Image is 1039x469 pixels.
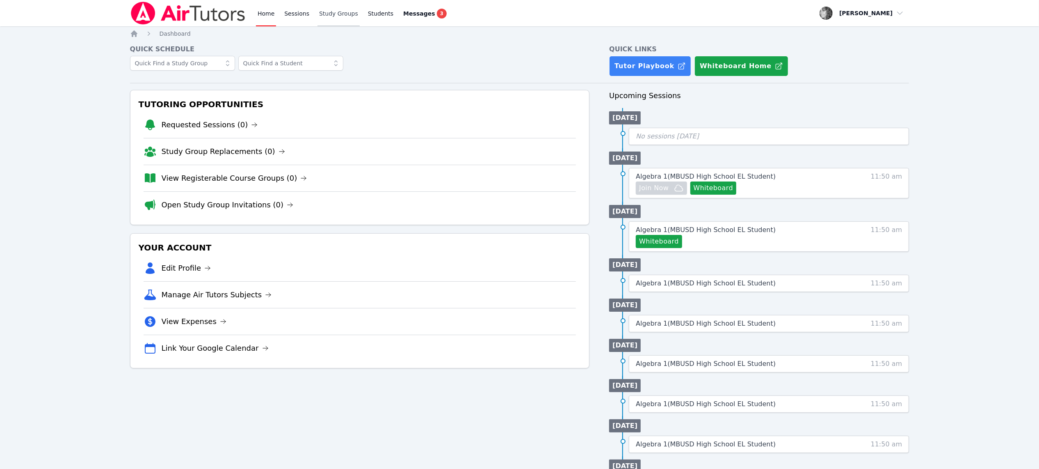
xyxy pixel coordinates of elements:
span: Algebra 1 ( MBUSD High School EL Student ) [636,320,776,327]
a: Requested Sessions (0) [162,119,258,131]
h3: Your Account [137,240,583,255]
a: Algebra 1(MBUSD High School EL Student) [636,278,776,288]
h3: Tutoring Opportunities [137,97,583,112]
li: [DATE] [609,111,641,124]
span: 11:50 am [871,319,902,329]
button: Whiteboard [690,182,737,195]
a: Algebra 1(MBUSD High School EL Student) [636,399,776,409]
a: Link Your Google Calendar [162,343,269,354]
span: 3 [437,9,447,18]
span: 11:50 am [871,278,902,288]
li: [DATE] [609,258,641,271]
span: Algebra 1 ( MBUSD High School EL Student ) [636,400,776,408]
li: [DATE] [609,152,641,165]
span: 11:50 am [871,225,902,248]
a: Edit Profile [162,262,211,274]
h4: Quick Links [609,44,909,54]
span: Algebra 1 ( MBUSD High School EL Student ) [636,279,776,287]
nav: Breadcrumb [130,30,909,38]
span: 11:50 am [871,172,902,195]
li: [DATE] [609,419,641,432]
a: Algebra 1(MBUSD High School EL Student) [636,172,776,182]
span: Dashboard [160,30,191,37]
a: Algebra 1(MBUSD High School EL Student) [636,319,776,329]
a: Study Group Replacements (0) [162,146,285,157]
input: Quick Find a Student [238,56,343,71]
span: Algebra 1 ( MBUSD High School EL Student ) [636,172,776,180]
button: Whiteboard [636,235,682,248]
a: View Registerable Course Groups (0) [162,172,307,184]
h3: Upcoming Sessions [609,90,909,101]
span: Join Now [639,183,669,193]
span: Messages [403,9,435,18]
li: [DATE] [609,339,641,352]
a: Tutor Playbook [609,56,691,76]
span: 11:50 am [871,439,902,449]
span: 11:50 am [871,399,902,409]
button: Join Now [636,182,687,195]
span: Algebra 1 ( MBUSD High School EL Student ) [636,360,776,368]
a: Manage Air Tutors Subjects [162,289,272,301]
a: Algebra 1(MBUSD High School EL Student) [636,225,776,235]
span: Algebra 1 ( MBUSD High School EL Student ) [636,226,776,234]
a: Algebra 1(MBUSD High School EL Student) [636,439,776,449]
li: [DATE] [609,299,641,312]
h4: Quick Schedule [130,44,590,54]
span: Algebra 1 ( MBUSD High School EL Student ) [636,440,776,448]
a: Open Study Group Invitations (0) [162,199,294,211]
a: View Expenses [162,316,226,327]
button: Whiteboard Home [694,56,788,76]
a: Algebra 1(MBUSD High School EL Student) [636,359,776,369]
span: 11:50 am [871,359,902,369]
a: Dashboard [160,30,191,38]
li: [DATE] [609,379,641,392]
input: Quick Find a Study Group [130,56,235,71]
li: [DATE] [609,205,641,218]
img: Air Tutors [130,2,246,25]
span: No sessions [DATE] [636,132,699,140]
